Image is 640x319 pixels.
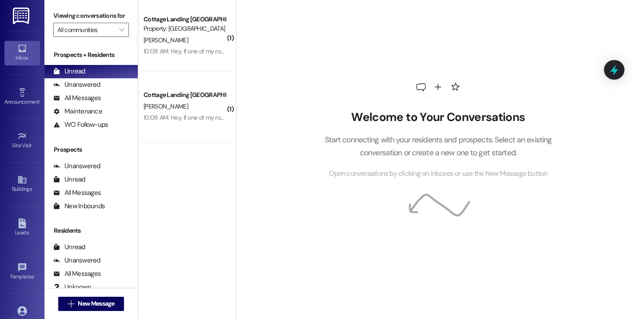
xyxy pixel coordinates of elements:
span: [PERSON_NAME] [144,102,188,110]
div: All Messages [53,269,101,279]
div: Unanswered [53,162,100,171]
span: [PERSON_NAME] [144,36,188,44]
span: Open conversations by clicking on inboxes or use the New Message button [329,168,547,179]
div: Maintenance [53,107,102,116]
div: Unread [53,67,85,76]
div: Unread [53,242,85,252]
div: All Messages [53,93,101,103]
label: Viewing conversations for [53,9,129,23]
span: • [34,272,36,279]
div: Unknown [53,283,91,292]
h2: Welcome to Your Conversations [311,110,565,125]
span: • [32,141,33,147]
div: Residents [44,226,138,235]
div: Unanswered [53,80,100,89]
div: Property: [GEOGRAPHIC_DATA] [GEOGRAPHIC_DATA] [144,24,226,33]
div: WO Follow-ups [53,120,108,129]
span: • [40,97,41,104]
div: Unread [53,175,85,184]
div: New Inbounds [53,202,105,211]
button: New Message [58,297,124,311]
a: Inbox [4,41,40,65]
div: All Messages [53,188,101,198]
a: Buildings [4,172,40,196]
i:  [119,26,124,33]
img: ResiDesk Logo [13,8,31,24]
div: Prospects [44,145,138,154]
div: Prospects + Residents [44,50,138,60]
div: Cottage Landing [GEOGRAPHIC_DATA] [144,15,226,24]
div: Cottage Landing [GEOGRAPHIC_DATA] [144,90,226,100]
a: Site Visit • [4,129,40,153]
a: Leads [4,216,40,240]
input: All communities [57,23,115,37]
div: 10:08 AM: Hey, if one of my roommates texted me that they put the trash in without a bag, will th... [144,47,483,55]
div: 10:08 AM: Hey, if one of my roommates texted me that they put the trash in without a bag, will th... [144,113,483,121]
a: Templates • [4,260,40,284]
span: New Message [78,299,114,308]
i:  [68,300,74,307]
p: Start connecting with your residents and prospects. Select an existing conversation or create a n... [311,133,565,159]
div: Unanswered [53,256,100,265]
